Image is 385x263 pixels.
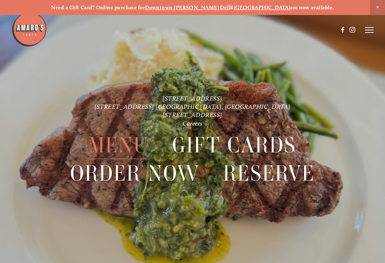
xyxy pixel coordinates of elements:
[145,4,173,11] a: Downtown
[163,111,222,118] a: [STREET_ADDRESS]
[163,94,222,102] a: [STREET_ADDRESS]
[94,103,291,110] a: [STREET_ADDRESS] [GEOGRAPHIC_DATA], [GEOGRAPHIC_DATA]
[70,160,200,187] a: Order Now
[174,4,230,11] a: [PERSON_NAME] Dell
[230,4,233,11] strong: &
[290,4,334,11] strong: are now available.
[183,119,202,127] a: Careers
[89,131,149,159] a: Menu
[234,4,291,11] a: [GEOGRAPHIC_DATA]
[173,4,174,11] strong: ,
[223,160,315,187] a: Reserve
[11,11,47,47] img: Amaro's Table
[172,131,296,159] a: Gift Cards
[51,4,145,11] strong: Need a Gift Card? Online purchase for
